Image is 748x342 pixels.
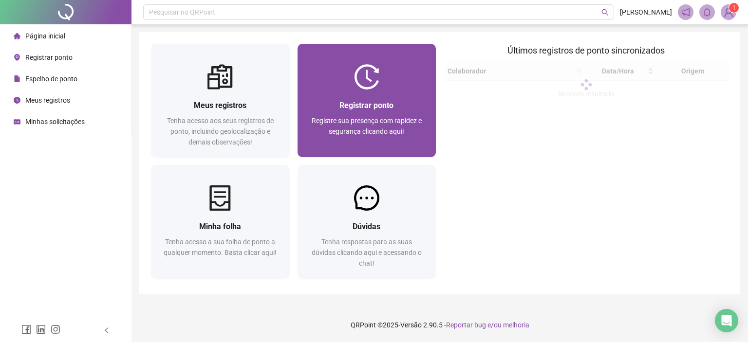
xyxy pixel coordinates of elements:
a: DúvidasTenha respostas para as suas dúvidas clicando aqui e acessando o chat! [298,165,436,278]
span: [PERSON_NAME] [620,7,672,18]
footer: QRPoint © 2025 - 2.90.5 - [131,308,748,342]
span: home [14,33,20,39]
span: schedule [14,118,20,125]
span: bell [703,8,711,17]
span: Minhas solicitações [25,118,85,126]
span: Meus registros [25,96,70,104]
a: Registrar pontoRegistre sua presença com rapidez e segurança clicando aqui! [298,44,436,157]
span: linkedin [36,324,46,334]
span: Versão [400,321,422,329]
span: Espelho de ponto [25,75,77,83]
img: 87172 [721,5,736,19]
span: Tenha acesso aos seus registros de ponto, incluindo geolocalização e demais observações! [167,117,274,146]
span: environment [14,54,20,61]
span: Meus registros [194,101,246,110]
span: Reportar bug e/ou melhoria [446,321,529,329]
span: Registrar ponto [339,101,393,110]
a: Minha folhaTenha acesso a sua folha de ponto a qualquer momento. Basta clicar aqui! [151,165,290,278]
span: Dúvidas [353,222,380,231]
span: instagram [51,324,60,334]
span: Minha folha [199,222,241,231]
span: notification [681,8,690,17]
span: left [103,327,110,334]
div: Open Intercom Messenger [715,309,738,332]
span: Últimos registros de ponto sincronizados [507,45,665,55]
a: Meus registrosTenha acesso aos seus registros de ponto, incluindo geolocalização e demais observa... [151,44,290,157]
span: facebook [21,324,31,334]
span: Tenha acesso a sua folha de ponto a qualquer momento. Basta clicar aqui! [164,238,277,256]
span: clock-circle [14,97,20,104]
span: Página inicial [25,32,65,40]
span: 1 [732,4,736,11]
span: search [601,9,609,16]
span: Tenha respostas para as suas dúvidas clicando aqui e acessando o chat! [312,238,422,267]
span: Registre sua presença com rapidez e segurança clicando aqui! [312,117,422,135]
span: file [14,75,20,82]
sup: Atualize o seu contato no menu Meus Dados [729,3,739,13]
span: Registrar ponto [25,54,73,61]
